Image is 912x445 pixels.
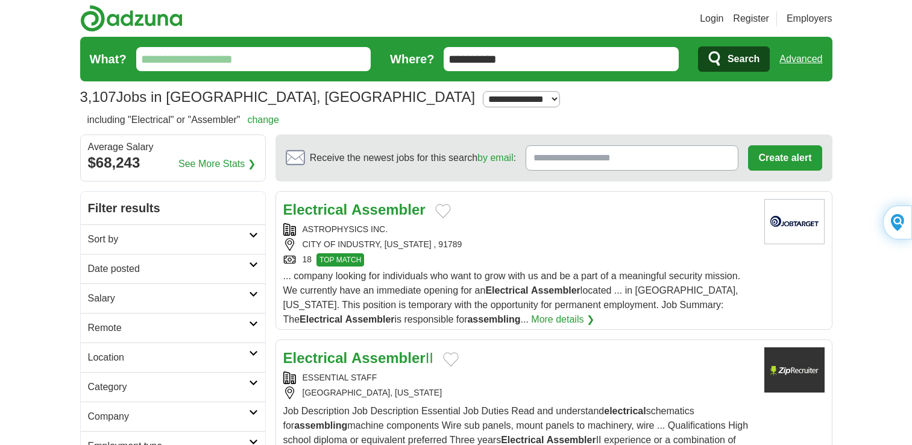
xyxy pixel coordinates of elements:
button: Add to favorite jobs [443,352,459,367]
a: Electrical Assembler [283,201,426,218]
div: ASTROPHYSICS INC. [283,223,755,236]
div: ESSENTIAL STAFF [283,371,755,384]
h2: Salary [88,291,249,306]
a: Employers [787,11,832,26]
label: Where? [390,50,434,68]
h2: Category [88,380,249,394]
h2: Sort by [88,232,249,247]
a: Register [733,11,769,26]
strong: assembling [294,420,347,431]
strong: Electrical [501,435,544,445]
h2: Remote [88,321,249,335]
h2: including "Electrical" or "Assembler" [87,113,279,127]
strong: Assembler [531,285,580,295]
h2: Date posted [88,262,249,276]
button: Search [698,46,770,72]
a: Location [81,342,265,372]
a: Date posted [81,254,265,283]
a: Electrical AssemblerII [283,350,433,366]
strong: Assembler [547,435,596,445]
a: change [247,115,279,125]
strong: Electrical [485,285,528,295]
a: Company [81,402,265,431]
a: Advanced [779,47,822,71]
a: Remote [81,313,265,342]
strong: Electrical [283,201,348,218]
a: More details ❯ [531,312,594,327]
strong: Assembler [351,350,426,366]
img: Adzuna logo [80,5,183,32]
div: Average Salary [88,142,258,152]
a: by email [477,153,514,163]
span: Receive the newest jobs for this search : [310,151,516,165]
strong: electrical [604,406,646,416]
span: Search [728,47,759,71]
img: Company logo [764,347,825,393]
a: Salary [81,283,265,313]
label: What? [90,50,127,68]
strong: Assembler [345,314,395,324]
button: Add to favorite jobs [435,204,451,218]
strong: Electrical [300,314,342,324]
a: Login [700,11,723,26]
strong: Assembler [351,201,426,218]
h2: Filter results [81,192,265,224]
div: $68,243 [88,152,258,174]
strong: assembling [467,314,520,324]
h2: Location [88,350,249,365]
a: See More Stats ❯ [178,157,256,171]
span: 3,107 [80,86,116,108]
a: Category [81,372,265,402]
div: [GEOGRAPHIC_DATA], [US_STATE] [283,387,755,399]
h1: Jobs in [GEOGRAPHIC_DATA], [GEOGRAPHIC_DATA] [80,89,476,105]
a: Sort by [81,224,265,254]
div: 18 [283,253,755,267]
span: ... company looking for individuals who want to grow with us and be a part of a meaningful securi... [283,271,741,324]
img: Company logo [764,199,825,244]
strong: Electrical [283,350,348,366]
div: CITY OF INDUSTRY, [US_STATE] , 91789 [283,238,755,251]
span: TOP MATCH [316,253,364,267]
button: Create alert [748,145,822,171]
h2: Company [88,409,249,424]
